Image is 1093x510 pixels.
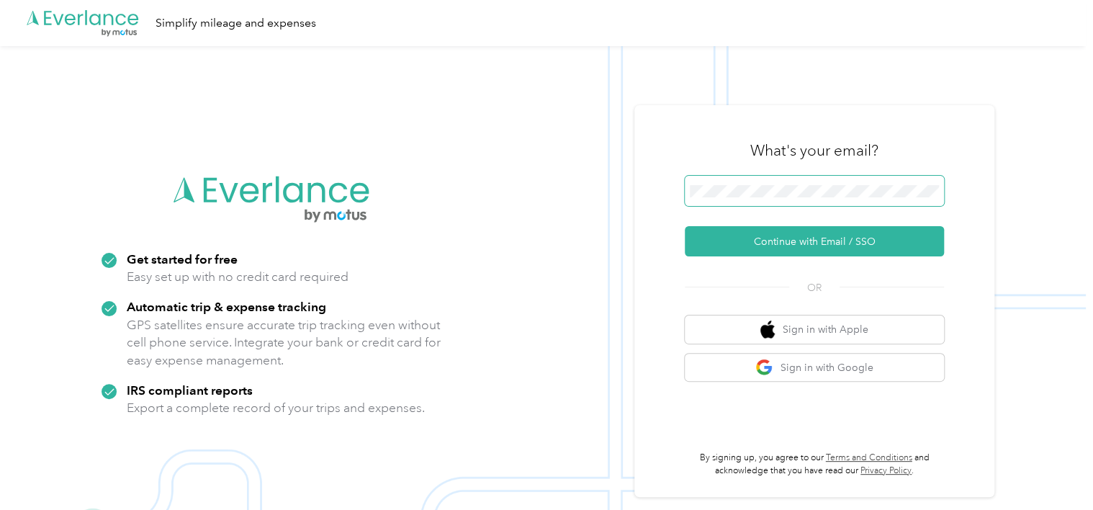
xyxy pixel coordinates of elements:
[127,399,425,417] p: Export a complete record of your trips and expenses.
[127,268,348,286] p: Easy set up with no credit card required
[685,226,944,256] button: Continue with Email / SSO
[685,452,944,477] p: By signing up, you agree to our and acknowledge that you have read our .
[127,251,238,267] strong: Get started for free
[127,299,326,314] strong: Automatic trip & expense tracking
[860,465,912,476] a: Privacy Policy
[685,354,944,382] button: google logoSign in with Google
[760,321,775,339] img: apple logo
[685,316,944,344] button: apple logoSign in with Apple
[826,452,912,463] a: Terms and Conditions
[127,316,441,370] p: GPS satellites ensure accurate trip tracking even without cell phone service. Integrate your bank...
[789,280,840,295] span: OR
[156,14,316,32] div: Simplify mileage and expenses
[750,140,878,161] h3: What's your email?
[755,359,773,377] img: google logo
[127,382,253,398] strong: IRS compliant reports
